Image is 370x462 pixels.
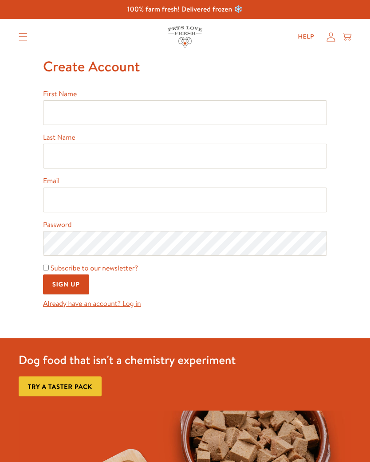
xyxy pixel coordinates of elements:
[43,133,75,142] label: Last Name
[43,220,72,230] label: Password
[43,299,141,309] a: Already have an account? Log in
[51,263,138,273] label: Subscribe to our newsletter?
[291,28,322,46] a: Help
[19,352,236,368] h3: Dog food that isn't a chemistry experiment
[168,26,202,47] img: Pets Love Fresh
[43,89,77,99] label: First Name
[43,176,59,186] label: Email
[19,376,102,396] a: Try a taster pack
[12,26,35,48] summary: Translation missing: en.sections.header.menu
[43,274,89,294] input: Sign Up
[43,55,327,78] h1: Create Account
